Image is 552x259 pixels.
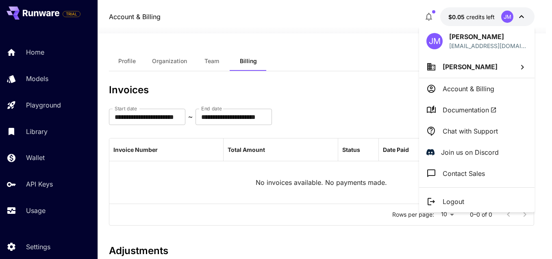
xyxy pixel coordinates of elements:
[426,33,443,49] div: JM
[443,169,485,178] p: Contact Sales
[443,84,494,94] p: Account & Billing
[419,56,535,78] button: [PERSON_NAME]
[443,197,464,206] p: Logout
[449,42,527,50] div: myjamalmd@gmail.com
[441,147,499,157] p: Join us on Discord
[449,32,527,42] p: [PERSON_NAME]
[449,42,527,50] p: [EMAIL_ADDRESS][DOMAIN_NAME]
[443,63,498,71] span: [PERSON_NAME]
[443,105,497,115] span: Documentation
[443,126,498,136] p: Chat with Support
